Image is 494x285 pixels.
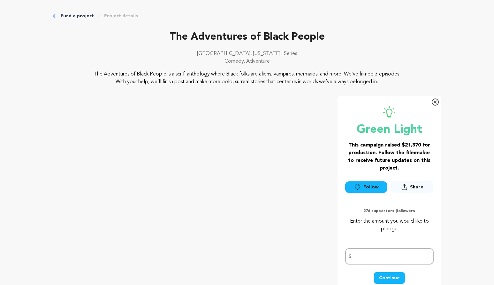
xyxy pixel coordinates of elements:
p: Green Light [345,123,434,136]
p: [GEOGRAPHIC_DATA], [US_STATE] | Series [53,50,441,58]
p: 276 supporters | followers [345,209,434,214]
span: Share [391,181,433,195]
span: Share [410,184,423,190]
button: Share [391,181,433,193]
p: Comedy, Adventure [53,58,441,65]
a: Follow [345,181,387,193]
button: Continue [374,272,405,284]
p: Enter the amount you would like to pledge [345,218,434,233]
p: The Adventures of Black People is a sci-fi anthology where Black folks are aliens, vampires, merm... [92,70,402,86]
div: Breadcrumb [53,13,441,19]
h3: This campaign raised $21,370 for production. Follow the filmmaker to receive future updates on th... [345,141,434,172]
a: Fund a project [61,13,94,19]
span: $ [348,253,351,260]
a: Project details [104,13,138,19]
p: The Adventures of Black People [53,29,441,45]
